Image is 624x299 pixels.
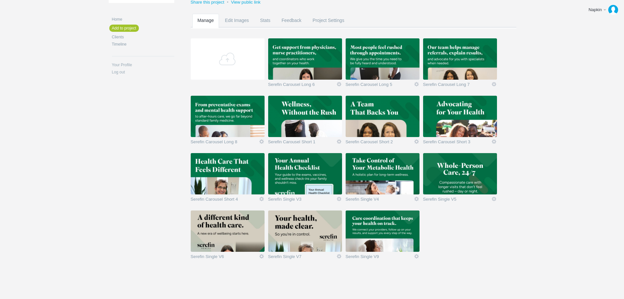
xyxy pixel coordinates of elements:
[423,153,497,194] img: napkinmarketing_axp7w3_thumb.jpg
[268,254,336,261] a: Serefin Single V7
[336,196,342,202] a: Icon
[423,140,491,146] a: Serefin Carousel Short 3
[191,254,259,261] a: Serefin Single V6
[255,14,275,40] a: Stats
[112,42,174,46] a: Timeline
[268,153,342,194] img: napkinmarketing_qny6s7_thumb.jpg
[259,196,265,202] a: Icon
[259,139,265,145] a: Icon
[307,14,350,40] a: Project Settings
[112,17,174,21] a: Home
[423,82,491,89] a: Serefin Carousel Long 7
[491,81,497,87] a: Icon
[346,82,414,89] a: Serefin Carousel Long 5
[346,38,420,80] img: napkinmarketing_20ud9c_thumb.jpg
[191,140,259,146] a: Serefin Carousel Long 8
[336,253,342,259] a: Icon
[276,14,307,40] a: Feedback
[336,81,342,87] a: Icon
[491,139,497,145] a: Icon
[192,14,219,40] a: Manage
[191,96,265,137] img: napkinmarketing_qovp2h_thumb.jpg
[346,254,414,261] a: Serefin Single V9
[346,96,420,137] img: napkinmarketing_xoakub_thumb.jpg
[423,197,491,204] a: Serefin Single V5
[112,35,174,39] a: Clients
[268,197,336,204] a: Serefin Single V3
[414,196,420,202] a: Icon
[346,153,420,194] img: napkinmarketing_0audib_thumb.jpg
[268,140,336,146] a: Serefin Carousel Short 1
[346,140,414,146] a: Serefin Carousel Short 2
[220,14,254,40] a: Edit Images
[259,253,265,259] a: Icon
[191,197,259,204] a: Serefin Carousel Short 4
[268,82,336,89] a: Serefin Carousel Long 6
[336,139,342,145] a: Icon
[584,3,621,16] a: Napkin
[109,25,139,32] a: Add to project
[414,253,420,259] a: Icon
[268,96,342,137] img: napkinmarketing_xao7vr_thumb.jpg
[414,81,420,87] a: Icon
[191,153,265,194] img: napkinmarketing_47kap1_thumb.jpg
[589,7,602,13] div: Napkin
[346,210,420,252] img: napkinmarketing_mg8xek_thumb.jpg
[423,96,497,137] img: napkinmarketing_q6pze6_thumb.jpg
[423,38,497,80] img: napkinmarketing_yz47cm_thumb.jpg
[191,38,265,80] a: Add
[191,210,265,252] img: napkinmarketing_7nst11_thumb.jpg
[112,70,174,74] a: Log out
[112,63,174,67] a: Your Profile
[608,5,618,15] img: 962c44cf9417398e979bba9dc8fee69e
[268,210,342,252] img: napkinmarketing_yy4jdj_thumb.jpg
[491,196,497,202] a: Icon
[414,139,420,145] a: Icon
[268,38,342,80] img: napkinmarketing_h56s2g_thumb.jpg
[346,197,414,204] a: Serefin Single V4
